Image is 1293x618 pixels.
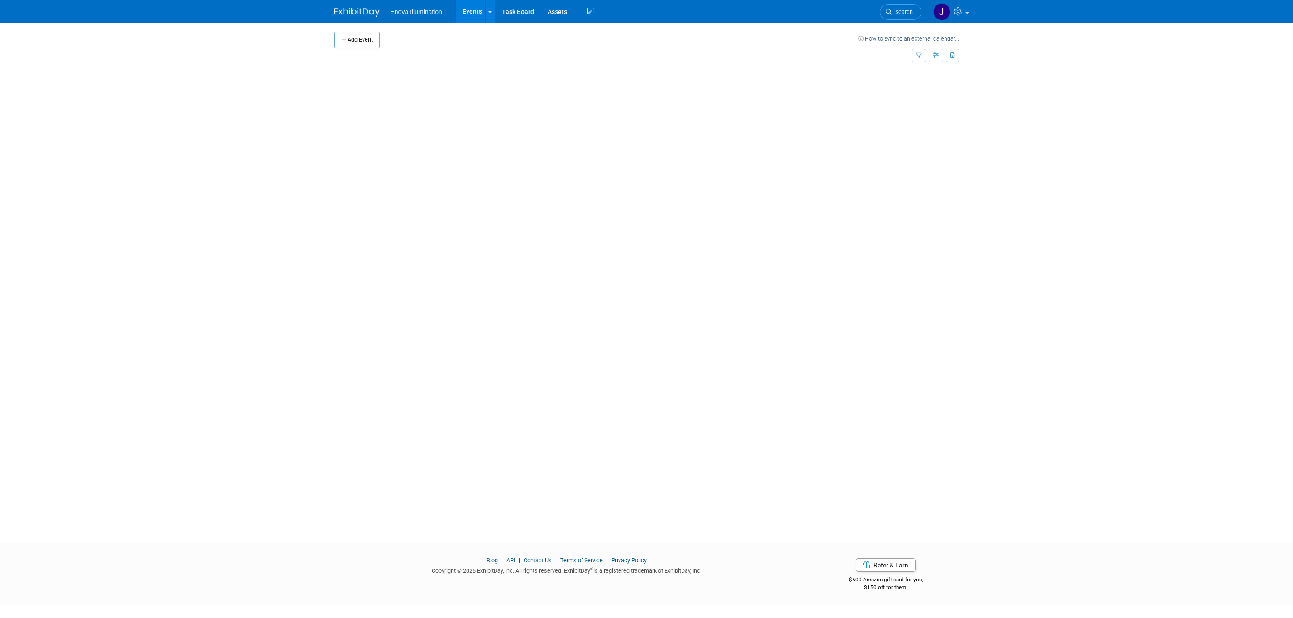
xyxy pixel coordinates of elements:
a: Search [880,4,921,20]
span: | [499,557,505,564]
span: Search [892,9,913,15]
span: | [553,557,559,564]
sup: ® [590,566,593,571]
button: Add Event [334,32,380,48]
a: API [506,557,515,564]
span: | [516,557,522,564]
a: Privacy Policy [611,557,647,564]
a: Blog [487,557,498,564]
img: Jeremy Ward [933,3,950,20]
img: ExhibitDay [334,8,380,17]
span: | [604,557,610,564]
a: Refer & Earn [856,558,916,572]
div: $150 off for them. [813,584,959,591]
a: How to sync to an external calendar... [858,35,959,42]
a: Terms of Service [560,557,603,564]
div: Copyright © 2025 ExhibitDay, Inc. All rights reserved. ExhibitDay is a registered trademark of Ex... [334,565,800,575]
div: $500 Amazon gift card for you, [813,570,959,591]
span: Enova Illumination [391,8,442,15]
a: Contact Us [524,557,552,564]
